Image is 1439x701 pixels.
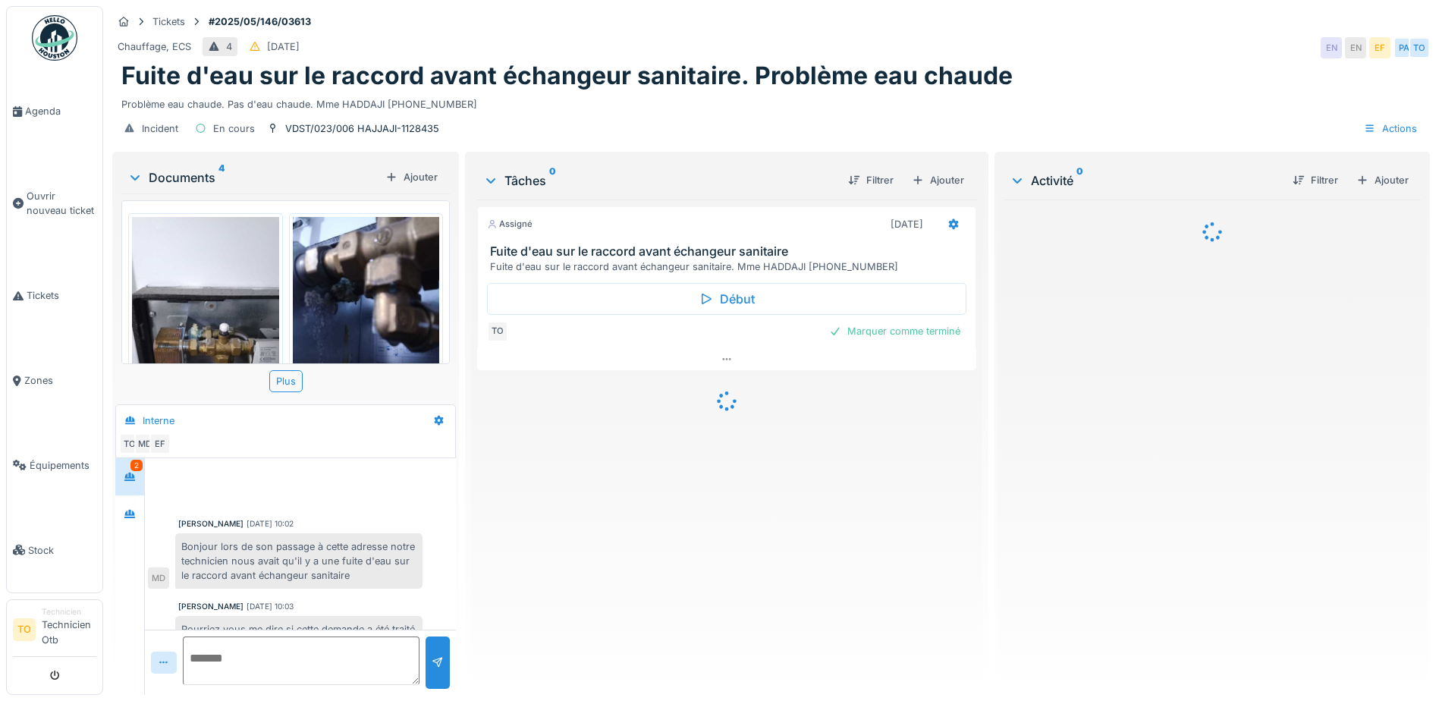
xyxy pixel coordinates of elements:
[1321,37,1342,58] div: EN
[121,61,1013,90] h1: Fuite d'eau sur le raccord avant échangeur sanitaire. Problème eau chaude
[379,167,444,187] div: Ajouter
[27,288,96,303] span: Tickets
[487,321,508,342] div: TO
[1350,170,1415,190] div: Ajouter
[891,217,923,231] div: [DATE]
[7,508,102,593] a: Stock
[7,154,102,253] a: Ouvrir nouveau ticket
[143,413,174,428] div: Interne
[132,217,279,413] img: i45lpruwr8zewsldcjp3kqpaw32n
[1393,37,1415,58] div: PA
[127,168,379,187] div: Documents
[247,601,294,612] div: [DATE] 10:03
[285,121,439,136] div: VDST/023/006 HAJJAJI-1128435
[1357,118,1424,140] div: Actions
[267,39,300,54] div: [DATE]
[487,283,966,315] div: Début
[175,533,423,589] div: Bonjour lors de son passage à cette adresse notre technicien nous avait qu'il y a une fuite d'eau...
[25,104,96,118] span: Agenda
[118,39,191,54] div: Chauffage, ECS
[13,618,36,641] li: TO
[121,91,1421,112] div: Problème eau chaude. Pas d'eau chaude. Mme HADDAJI [PHONE_NUMBER]
[842,170,900,190] div: Filtrer
[24,373,96,388] span: Zones
[226,39,232,54] div: 4
[906,170,970,190] div: Ajouter
[178,601,243,612] div: [PERSON_NAME]
[130,460,143,471] div: 2
[142,121,178,136] div: Incident
[27,189,96,218] span: Ouvrir nouveau ticket
[218,168,225,187] sup: 4
[32,15,77,61] img: Badge_color-CXgf-gQk.svg
[487,218,533,231] div: Assigné
[1287,170,1344,190] div: Filtrer
[7,69,102,154] a: Agenda
[1369,37,1390,58] div: EF
[1010,171,1280,190] div: Activité
[490,244,969,259] h3: Fuite d'eau sur le raccord avant échangeur sanitaire
[7,338,102,423] a: Zones
[30,458,96,473] span: Équipements
[203,14,317,29] strong: #2025/05/146/03613
[152,14,185,29] div: Tickets
[7,253,102,338] a: Tickets
[149,433,171,454] div: EF
[178,518,243,530] div: [PERSON_NAME]
[175,616,423,657] div: Pourriez vous me dire si cette demande a été traité svp ?
[483,171,836,190] div: Tâches
[148,567,169,589] div: MD
[823,321,966,341] div: Marquer comme terminé
[13,606,96,657] a: TO TechnicienTechnicien Otb
[549,171,556,190] sup: 0
[1409,37,1430,58] div: TO
[269,370,303,392] div: Plus
[247,518,294,530] div: [DATE] 10:02
[490,259,969,274] div: Fuite d'eau sur le raccord avant échangeur sanitaire. Mme HADDAJI [PHONE_NUMBER]
[7,423,102,508] a: Équipements
[213,121,255,136] div: En cours
[293,217,440,413] img: teuje4xzldrm0tg01ahgbaguxuuc
[119,433,140,454] div: TO
[42,606,96,618] div: Technicien
[1076,171,1083,190] sup: 0
[42,606,96,653] li: Technicien Otb
[1345,37,1366,58] div: EN
[28,543,96,558] span: Stock
[134,433,156,454] div: MD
